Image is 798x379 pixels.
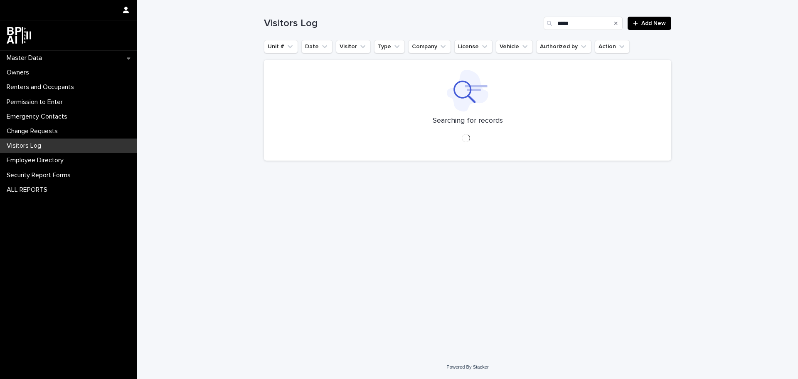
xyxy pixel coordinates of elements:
[3,127,64,135] p: Change Requests
[446,364,488,369] a: Powered By Stacker
[3,98,69,106] p: Permission to Enter
[454,40,493,53] button: License
[264,40,298,53] button: Unit #
[433,116,503,126] p: Searching for records
[3,156,70,164] p: Employee Directory
[408,40,451,53] button: Company
[3,54,49,62] p: Master Data
[3,83,81,91] p: Renters and Occupants
[3,186,54,194] p: ALL REPORTS
[3,113,74,121] p: Emergency Contacts
[7,27,31,44] img: dwgmcNfxSF6WIOOXiGgu
[496,40,533,53] button: Vehicle
[595,40,630,53] button: Action
[3,171,77,179] p: Security Report Forms
[301,40,332,53] button: Date
[336,40,371,53] button: Visitor
[628,17,671,30] a: Add New
[374,40,405,53] button: Type
[264,17,540,30] h1: Visitors Log
[641,20,666,26] span: Add New
[3,142,48,150] p: Visitors Log
[536,40,591,53] button: Authorized by
[544,17,623,30] input: Search
[3,69,36,77] p: Owners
